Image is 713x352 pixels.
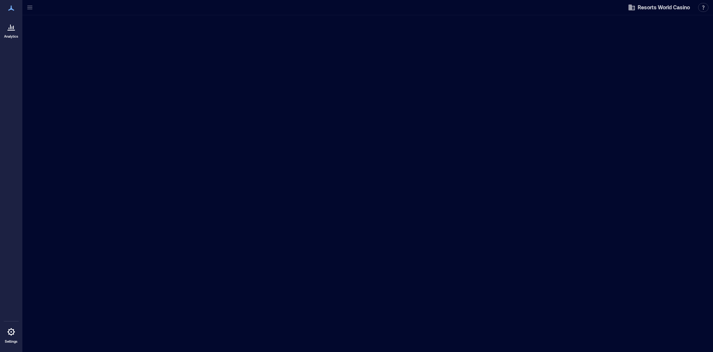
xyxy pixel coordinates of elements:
[5,339,18,344] p: Settings
[2,323,20,346] a: Settings
[4,34,18,39] p: Analytics
[2,18,21,41] a: Analytics
[638,4,690,11] span: Resorts World Casino
[626,1,692,13] button: Resorts World Casino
